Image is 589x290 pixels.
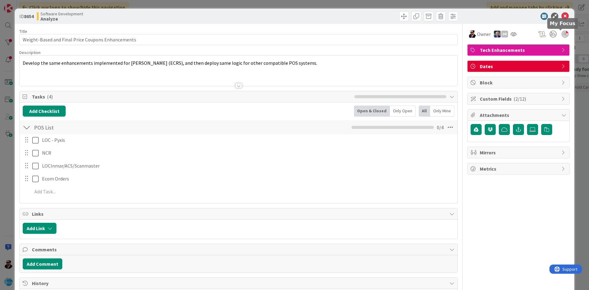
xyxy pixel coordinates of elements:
[19,50,40,55] span: Description
[514,96,526,102] span: ( 2/12 )
[550,21,576,26] h5: My Focus
[42,149,453,157] p: NCR
[32,210,446,218] span: Links
[501,31,508,37] div: DR
[390,106,416,117] div: Only Open
[40,16,83,21] b: Analyze
[42,162,453,169] p: LOCInmar/ACS/Scanmaster
[32,93,351,100] span: Tasks
[42,175,453,182] p: Ecom Orders
[354,106,390,117] div: Open & Closed
[480,46,558,54] span: Tech Enhancements
[23,60,317,66] span: Develop the same enhancements implemented for [PERSON_NAME] (ECRS), and then deploy same logic fo...
[23,223,56,234] button: Add Link
[480,79,558,86] span: Block
[13,1,28,8] span: Support
[32,246,446,253] span: Comments
[477,30,491,38] span: Owner
[23,258,62,269] button: Add Comment
[24,13,34,19] b: 8654
[42,137,453,144] p: LOC - Pyxis
[437,124,444,131] span: 0 / 4
[19,34,458,45] input: type card name here...
[419,106,430,117] div: All
[40,11,83,16] span: Software Development
[19,29,27,34] label: Title
[480,95,558,102] span: Custom Fields
[32,122,170,133] input: Add Checklist...
[480,149,558,156] span: Mirrors
[47,94,53,100] span: ( 4 )
[468,30,476,38] img: AC
[494,31,501,37] img: RT
[480,111,558,119] span: Attachments
[23,106,66,117] button: Add Checklist
[480,165,558,172] span: Metrics
[480,63,558,70] span: Dates
[19,13,34,20] span: ID
[32,280,446,287] span: History
[430,106,454,117] div: Only Mine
